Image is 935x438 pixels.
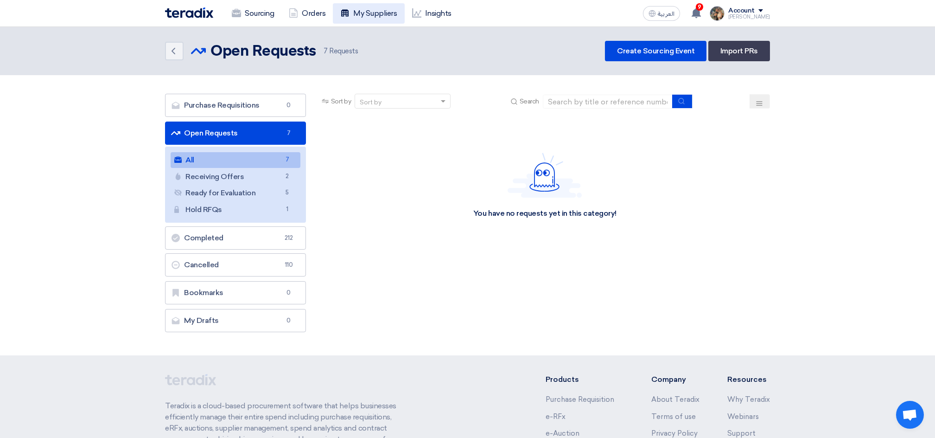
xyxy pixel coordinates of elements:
[324,46,358,57] span: Requests
[283,129,294,138] span: 7
[546,412,566,421] a: e-RFx
[165,94,306,117] a: Purchase Requisitions0
[171,152,300,168] a: All
[165,253,306,277] a: Cancelled110
[282,155,293,165] span: 7
[210,42,316,61] h2: Open Requests
[171,202,300,218] a: Hold RFQs
[543,95,673,109] input: Search by title or reference number
[283,233,294,243] span: 212
[896,401,924,429] div: Open chat
[283,101,294,110] span: 0
[651,374,700,385] li: Company
[283,288,294,297] span: 0
[282,188,293,198] span: 5
[708,41,770,61] a: Import PRs
[333,3,404,24] a: My Suppliers
[508,153,582,198] img: Hello
[224,3,281,24] a: Sourcing
[283,260,294,270] span: 110
[282,205,293,214] span: 1
[728,7,755,15] div: Account
[727,374,770,385] li: Resources
[520,97,539,106] span: Search
[405,3,459,24] a: Insights
[331,97,351,106] span: Sort by
[727,412,759,421] a: Webinars
[165,281,306,304] a: Bookmarks0
[651,429,698,438] a: Privacy Policy
[473,209,617,219] div: You have no requests yet in this category!
[165,122,306,145] a: Open Requests7
[727,395,770,404] a: Why Teradix
[171,185,300,201] a: Ready for Evaluation
[165,309,306,332] a: My Drafts0
[696,3,703,11] span: 9
[324,47,328,55] span: 7
[281,3,333,24] a: Orders
[727,429,756,438] a: Support
[283,316,294,325] span: 0
[546,374,624,385] li: Products
[651,395,700,404] a: About Teradix
[282,172,293,181] span: 2
[658,11,674,17] span: العربية
[546,429,579,438] a: e-Auction
[360,97,382,107] div: Sort by
[165,226,306,250] a: Completed212
[710,6,725,21] img: file_1710751448746.jpg
[165,7,213,18] img: Teradix logo
[728,14,770,19] div: [PERSON_NAME]
[546,395,614,404] a: Purchase Requisition
[605,41,706,61] a: Create Sourcing Event
[643,6,680,21] button: العربية
[171,169,300,185] a: Receiving Offers
[651,412,696,421] a: Terms of use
